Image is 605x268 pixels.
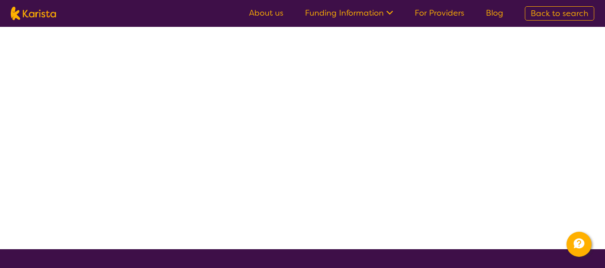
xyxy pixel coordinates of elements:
span: Back to search [531,8,588,19]
a: About us [249,8,283,18]
a: Blog [486,8,503,18]
button: Channel Menu [566,232,592,257]
a: Funding Information [305,8,393,18]
a: Back to search [525,6,594,21]
a: For Providers [415,8,464,18]
img: Karista logo [11,7,56,20]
